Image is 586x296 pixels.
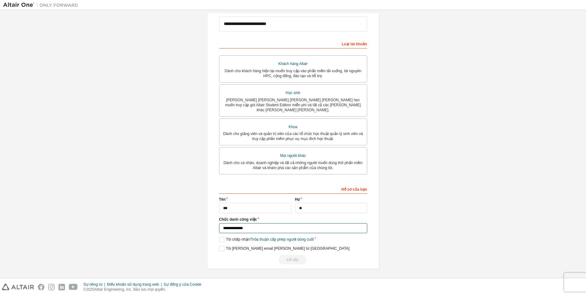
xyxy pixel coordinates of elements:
[226,246,350,251] font: Tôi [PERSON_NAME] email [PERSON_NAME] từ [GEOGRAPHIC_DATA]
[286,91,300,95] font: Học sinh
[3,2,81,8] img: Altair One
[341,187,367,192] font: Hồ sơ của bạn
[219,255,367,264] div: Read and acccept EULA to continue
[58,284,65,290] img: linkedin.svg
[94,287,166,292] font: Altair Engineering, Inc. Bảo lưu mọi quyền.
[288,125,297,129] font: Khoa
[280,153,306,158] font: Mọi người khác
[2,284,34,290] img: altair_logo.svg
[38,284,44,290] img: facebook.svg
[83,287,86,292] font: ©
[107,282,159,287] font: Điều khoản sử dụng trang web
[48,284,55,290] img: instagram.svg
[295,197,300,202] font: Họ
[219,217,257,222] font: Chức danh công việc
[225,98,361,112] font: [PERSON_NAME] [PERSON_NAME] [PERSON_NAME] [PERSON_NAME] học muốn truy cập gói Altair Student Edit...
[164,282,201,287] font: Sự đồng ý của Cookie
[69,284,78,290] img: youtube.svg
[223,161,363,170] font: Dành cho cá nhân, doanh nghiệp và tất cả những người muốn dùng thử phần mềm Altair và khám phá cá...
[225,69,362,78] font: Dành cho khách hàng hiện tại muốn truy cập vào phần mềm tải xuống, tài nguyên HPC, cộng đồng, đào...
[219,197,226,202] font: Tên
[223,132,363,141] font: Dành cho giảng viên và quản trị viên của các tổ chức học thuật quản lý sinh viên và truy cập phần...
[86,287,95,292] font: 2025
[250,237,314,242] font: Thỏa thuận cấp phép người dùng cuối
[83,282,103,287] font: Sự riêng tư
[278,62,308,66] font: Khách hàng Altair
[342,42,367,46] font: Loại tài khoản
[226,237,250,242] font: Tôi chấp nhận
